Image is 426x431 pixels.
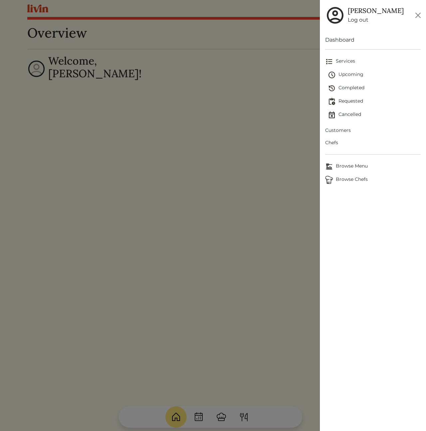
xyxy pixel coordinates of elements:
img: schedule-fa401ccd6b27cf58db24c3bb5584b27dcd8bd24ae666a918e1c6b4ae8c451a22.svg [328,71,336,79]
span: Cancelled [328,111,421,119]
a: Requested [328,95,421,108]
span: Upcoming [328,71,421,79]
span: Services [325,58,421,66]
img: Browse Menu [325,163,333,171]
span: Chefs [325,139,421,146]
img: event_cancelled-67e280bd0a9e072c26133efab016668ee6d7272ad66fa3c7eb58af48b074a3a4.svg [328,111,336,119]
span: Completed [328,84,421,92]
img: history-2b446bceb7e0f53b931186bf4c1776ac458fe31ad3b688388ec82af02103cd45.svg [328,84,336,92]
a: Chefs [325,137,421,149]
a: Upcoming [328,68,421,82]
span: Customers [325,127,421,134]
a: Completed [328,82,421,95]
button: Close [413,10,423,21]
a: Services [325,55,421,68]
a: Dashboard [325,36,421,44]
a: Log out [348,16,404,24]
img: user_account-e6e16d2ec92f44fc35f99ef0dc9cddf60790bfa021a6ecb1c896eb5d2907b31c.svg [325,5,345,25]
img: pending_actions-fd19ce2ea80609cc4d7bbea353f93e2f363e46d0f816104e4e0650fdd7f915cf.svg [328,98,336,106]
a: ChefsBrowse Chefs [325,173,421,187]
a: Customers [325,124,421,137]
a: Browse MenuBrowse Menu [325,160,421,173]
img: Browse Chefs [325,176,333,184]
img: format_list_bulleted-ebc7f0161ee23162107b508e562e81cd567eeab2455044221954b09d19068e74.svg [325,58,333,66]
span: Requested [328,98,421,106]
a: Cancelled [328,108,421,122]
span: Browse Menu [325,163,421,171]
span: Browse Chefs [325,176,421,184]
h5: [PERSON_NAME] [348,7,404,15]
